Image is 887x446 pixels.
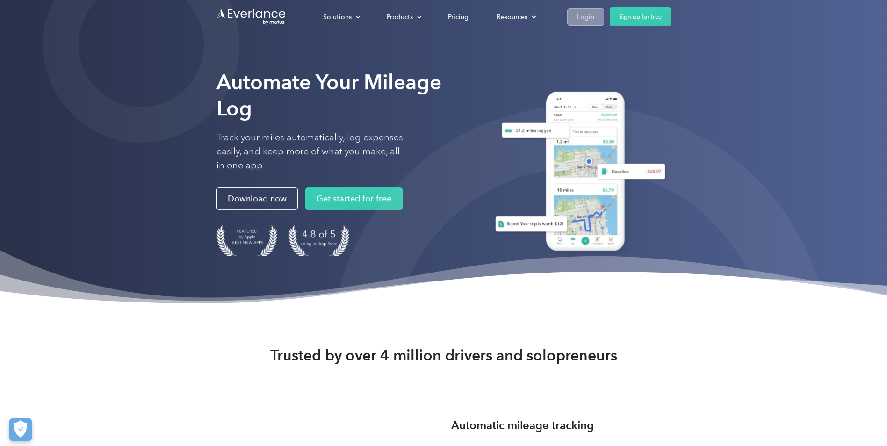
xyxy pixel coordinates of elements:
p: Track your miles automatically, log expenses easily, and keep more of what you make, all in one app [216,130,404,173]
a: Download now [216,187,298,210]
div: Pricing [448,11,469,23]
h3: Automatic mileage tracking [451,417,594,434]
a: Login [567,8,604,26]
img: Badge for Featured by Apple Best New Apps [216,225,277,256]
img: 4.9 out of 5 stars on the app store [288,225,349,256]
button: Cookies Settings [9,418,32,441]
div: Solutions [323,11,352,23]
div: Products [387,11,413,23]
strong: Automate Your Mileage Log [216,70,441,121]
a: Sign up for free [610,7,671,26]
div: Login [577,11,594,23]
a: Get started for free [305,187,403,210]
div: Resources [487,9,544,25]
div: Solutions [314,9,368,25]
div: Resources [497,11,527,23]
a: Go to homepage [216,8,287,26]
div: Products [377,9,429,25]
a: Pricing [439,9,478,25]
strong: Trusted by over 4 million drivers and solopreneurs [270,346,617,365]
img: Everlance, mileage tracker app, expense tracking app [484,85,671,262]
